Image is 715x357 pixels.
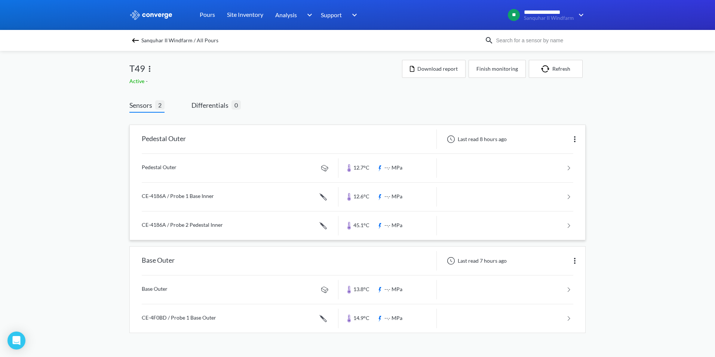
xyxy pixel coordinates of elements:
span: 0 [231,100,241,110]
span: Differentials [191,100,231,110]
img: downArrow.svg [574,10,586,19]
button: Finish monitoring [469,60,526,78]
span: T49 [129,61,145,76]
img: downArrow.svg [347,10,359,19]
span: Support [321,10,342,19]
div: Base Outer [142,251,175,271]
img: icon-refresh.svg [541,65,552,73]
img: logo_ewhite.svg [129,10,173,20]
span: Sanquhar II Windfarm / All Pours [141,35,218,46]
span: Analysis [275,10,297,19]
img: more.svg [570,135,579,144]
div: Open Intercom Messenger [7,332,25,350]
img: more.svg [145,64,154,73]
span: - [146,78,149,84]
div: Last read 8 hours ago [443,135,509,144]
button: Download report [402,60,466,78]
span: 2 [155,100,165,110]
input: Search for a sensor by name [494,36,584,45]
img: icon-search.svg [485,36,494,45]
span: Sensors [129,100,155,110]
div: Pedestal Outer [142,129,186,149]
img: downArrow.svg [302,10,314,19]
img: more.svg [570,256,579,265]
img: icon-file.svg [410,66,414,72]
button: Refresh [529,60,583,78]
img: backspace.svg [131,36,140,45]
span: Sanquhar II Windfarm [524,15,574,21]
div: Last read 7 hours ago [443,256,509,265]
span: Active [129,78,146,84]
